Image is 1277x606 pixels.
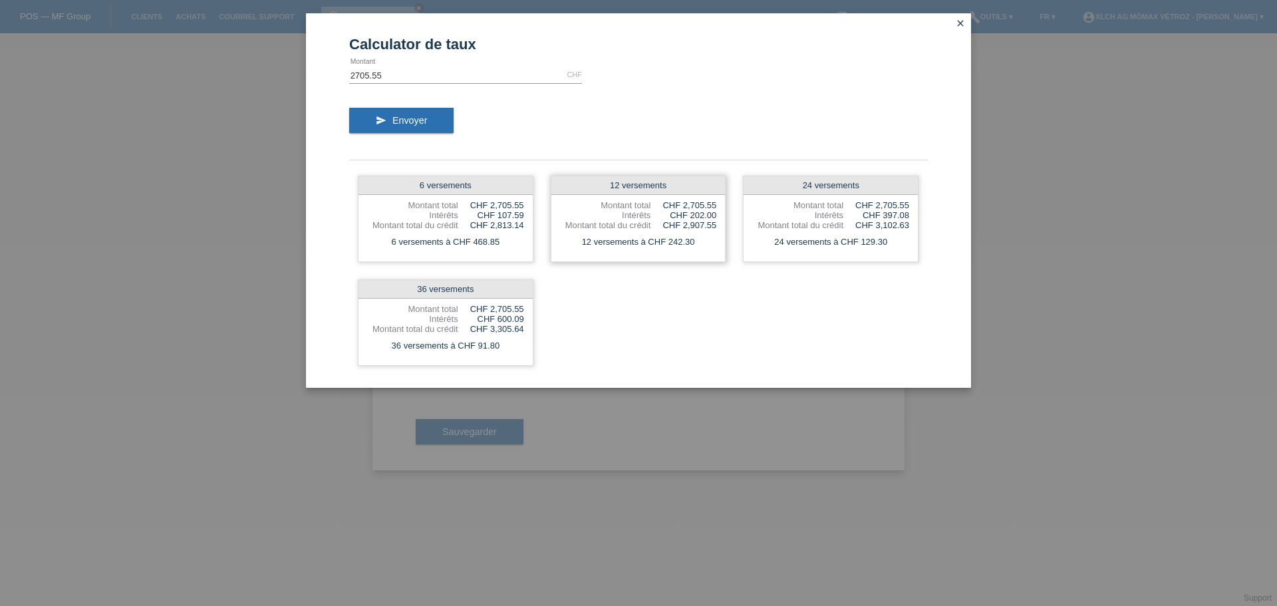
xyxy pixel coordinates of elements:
a: close [952,17,969,32]
div: 24 versements à CHF 129.30 [744,233,918,251]
div: Montant total du crédit [367,324,458,334]
i: send [376,115,386,126]
div: Montant total [367,304,458,314]
div: Intérêts [367,314,458,324]
h1: Calculator de taux [349,36,928,53]
div: Intérêts [560,210,651,220]
div: CHF 3,305.64 [458,324,524,334]
button: send Envoyer [349,108,454,133]
div: Montant total du crédit [367,220,458,230]
div: 12 versements [551,176,726,195]
div: CHF 3,102.63 [843,220,909,230]
span: Envoyer [392,115,427,126]
div: CHF 2,813.14 [458,220,524,230]
div: CHF 2,705.55 [843,200,909,210]
div: CHF 2,705.55 [458,200,524,210]
div: Montant total du crédit [752,220,843,230]
div: Intérêts [752,210,843,220]
div: Montant total [367,200,458,210]
div: CHF 2,705.55 [458,304,524,314]
div: 36 versements à CHF 91.80 [358,337,533,355]
div: CHF 202.00 [650,210,716,220]
div: Intérêts [367,210,458,220]
div: Montant total [752,200,843,210]
div: Montant total du crédit [560,220,651,230]
div: 6 versements à CHF 468.85 [358,233,533,251]
i: close [955,18,966,29]
div: 24 versements [744,176,918,195]
div: CHF 107.59 [458,210,524,220]
div: CHF 2,907.55 [650,220,716,230]
div: 36 versements [358,280,533,299]
div: CHF [567,71,582,78]
div: 12 versements à CHF 242.30 [551,233,726,251]
div: CHF 600.09 [458,314,524,324]
div: Montant total [560,200,651,210]
div: 6 versements [358,176,533,195]
div: CHF 397.08 [843,210,909,220]
div: CHF 2,705.55 [650,200,716,210]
